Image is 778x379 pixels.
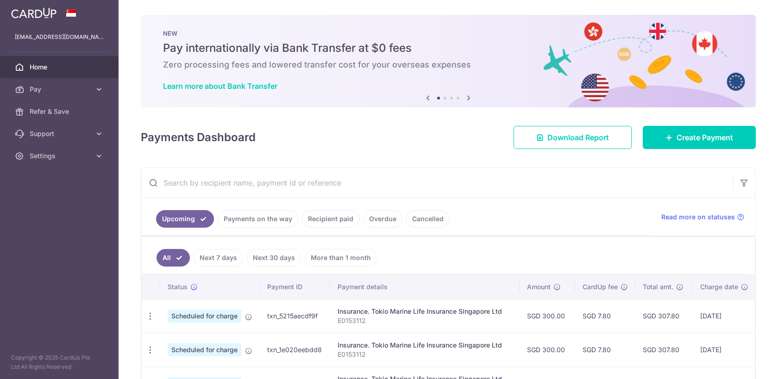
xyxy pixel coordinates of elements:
[141,129,256,146] h4: Payments Dashboard
[168,282,188,292] span: Status
[661,212,744,222] a: Read more on statuses
[163,30,734,37] p: NEW
[163,81,277,91] a: Learn more about Bank Transfer
[194,249,243,267] a: Next 7 days
[338,350,512,359] p: E0153112
[547,132,609,143] span: Download Report
[635,299,693,333] td: SGD 307.80
[330,275,520,299] th: Payment details
[218,210,298,228] a: Payments on the way
[30,151,91,161] span: Settings
[168,310,241,323] span: Scheduled for charge
[302,210,359,228] a: Recipient paid
[338,341,512,350] div: Insurance. Tokio Marine Life Insurance Singapore Ltd
[156,210,214,228] a: Upcoming
[643,282,673,292] span: Total amt.
[30,107,91,116] span: Refer & Save
[338,316,512,325] p: E0153112
[157,249,190,267] a: All
[693,299,756,333] td: [DATE]
[260,275,330,299] th: Payment ID
[30,85,91,94] span: Pay
[514,126,632,149] a: Download Report
[575,299,635,333] td: SGD 7.80
[163,41,734,56] h5: Pay internationally via Bank Transfer at $0 fees
[305,249,377,267] a: More than 1 month
[677,132,733,143] span: Create Payment
[168,343,241,356] span: Scheduled for charge
[260,333,330,367] td: txn_1e020eebdd8
[163,59,734,70] h6: Zero processing fees and lowered transfer cost for your overseas expenses
[363,210,402,228] a: Overdue
[406,210,450,228] a: Cancelled
[141,15,756,107] img: Bank transfer banner
[643,126,756,149] a: Create Payment
[15,32,104,42] p: [EMAIL_ADDRESS][DOMAIN_NAME]
[338,307,512,316] div: Insurance. Tokio Marine Life Insurance Singapore Ltd
[520,333,575,367] td: SGD 300.00
[247,249,301,267] a: Next 30 days
[661,212,735,222] span: Read more on statuses
[11,7,56,19] img: CardUp
[260,299,330,333] td: txn_5215aecdf9f
[520,299,575,333] td: SGD 300.00
[30,62,91,72] span: Home
[635,333,693,367] td: SGD 307.80
[575,333,635,367] td: SGD 7.80
[141,168,733,198] input: Search by recipient name, payment id or reference
[693,333,756,367] td: [DATE]
[527,282,551,292] span: Amount
[700,282,738,292] span: Charge date
[583,282,618,292] span: CardUp fee
[30,129,91,138] span: Support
